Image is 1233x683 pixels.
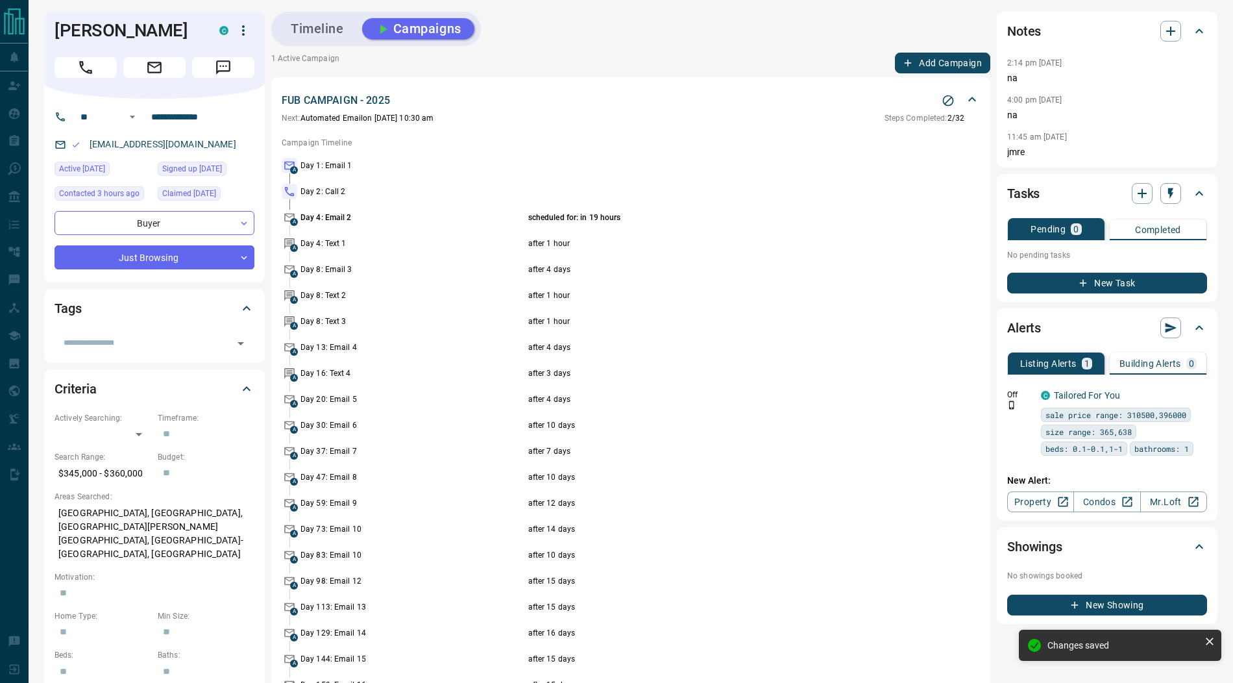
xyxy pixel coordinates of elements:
span: A [290,452,298,460]
p: Day 4: Text 1 [300,238,525,249]
div: Mon Sep 15 2025 [55,186,151,205]
p: Day 98: Email 12 [300,575,525,587]
span: A [290,660,298,667]
svg: Email Valid [71,140,80,149]
p: Motivation: [55,571,254,583]
p: Home Type: [55,610,151,622]
p: Day 4: Email 2 [300,212,525,223]
p: Listing Alerts [1020,359,1077,368]
p: 0 [1189,359,1194,368]
p: after 1 hour [528,238,902,249]
p: Pending [1031,225,1066,234]
p: Areas Searched: [55,491,254,503]
p: Day 113: Email 13 [300,601,525,613]
p: Day 73: Email 10 [300,523,525,535]
button: New Showing [1007,595,1207,615]
span: A [290,556,298,564]
span: Call [55,57,117,78]
p: Building Alerts [1119,359,1181,368]
p: na [1007,71,1207,85]
button: Add Campaign [895,53,990,73]
div: Tasks [1007,178,1207,209]
p: after 15 days [528,653,902,665]
button: Open [232,334,250,353]
p: jmre [1007,145,1207,159]
p: after 16 days [528,627,902,639]
p: Search Range: [55,451,151,463]
p: after 10 days [528,549,902,561]
p: Beds: [55,649,151,661]
p: Day 30: Email 6 [300,419,525,431]
p: Day 8: Text 2 [300,290,525,301]
p: FUB CAMPAIGN - 2025 [282,93,390,108]
div: Alerts [1007,312,1207,343]
span: A [290,296,298,304]
svg: Push Notification Only [1007,401,1016,410]
div: Buyer [55,211,254,235]
span: Claimed [DATE] [162,187,216,200]
span: A [290,530,298,538]
button: New Task [1007,273,1207,293]
p: Off [1007,389,1033,401]
p: Day 83: Email 10 [300,549,525,561]
div: condos.ca [219,26,228,35]
p: 11:45 am [DATE] [1007,132,1067,142]
button: Open [125,109,140,125]
span: A [290,582,298,590]
h2: Tags [55,298,81,319]
p: after 15 days [528,575,902,587]
span: Steps Completed: [885,114,947,123]
p: New Alert: [1007,474,1207,488]
a: Tailored For You [1054,390,1120,401]
p: Automated Email on [DATE] 10:30 am [282,112,433,124]
p: 4:00 pm [DATE] [1007,95,1062,105]
p: 2 / 32 [885,112,964,124]
p: na [1007,108,1207,122]
p: after 14 days [528,523,902,535]
p: Day 2: Call 2 [300,186,525,197]
span: A [290,478,298,486]
p: Baths: [158,649,254,661]
p: Day 144: Email 15 [300,653,525,665]
h2: Alerts [1007,317,1041,338]
p: after 12 days [528,497,902,509]
span: Active [DATE] [59,162,105,175]
p: No pending tasks [1007,245,1207,265]
p: after 1 hour [528,290,902,301]
p: Day 16: Text 4 [300,367,525,379]
a: [EMAIL_ADDRESS][DOMAIN_NAME] [90,139,236,149]
span: A [290,634,298,641]
span: Signed up [DATE] [162,162,222,175]
div: Fri Sep 12 2025 [158,162,254,180]
a: Condos [1073,491,1140,512]
h2: Tasks [1007,183,1040,204]
span: beds: 0.1-0.1,1-1 [1045,442,1123,455]
div: Tags [55,293,254,324]
p: Day 8: Text 3 [300,316,525,327]
div: Showings [1007,531,1207,562]
button: Stop Campaign [938,91,958,110]
p: Actively Searching: [55,412,151,424]
p: after 10 days [528,419,902,431]
h2: Criteria [55,379,97,399]
span: Contacted 3 hours ago [59,187,140,200]
button: Campaigns [362,18,474,40]
p: Min Size: [158,610,254,622]
p: 1 Active Campaign [271,53,339,73]
h2: Showings [1007,536,1062,557]
p: Day 129: Email 14 [300,627,525,639]
p: 2:14 pm [DATE] [1007,58,1062,68]
p: Day 20: Email 5 [300,393,525,405]
span: A [290,426,298,434]
div: Fri Sep 12 2025 [55,162,151,180]
span: sale price range: 310500,396000 [1045,408,1186,421]
a: Mr.Loft [1140,491,1207,512]
div: Just Browsing [55,245,254,269]
div: FUB CAMPAIGN - 2025Stop CampaignNext:Automated Emailon [DATE] 10:30 amSteps Completed:2/32 [282,90,980,127]
div: Changes saved [1047,640,1199,651]
button: Timeline [278,18,357,40]
p: $345,000 - $360,000 [55,463,151,484]
span: size range: 365,638 [1045,425,1132,438]
p: Day 1: Email 1 [300,160,525,171]
p: Day 8: Email 3 [300,264,525,275]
